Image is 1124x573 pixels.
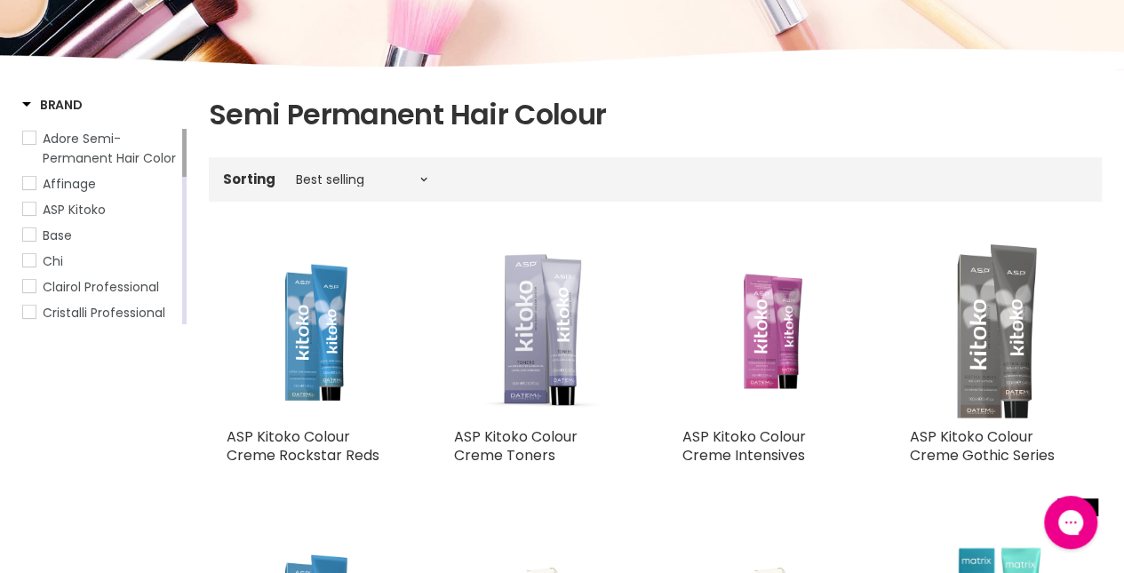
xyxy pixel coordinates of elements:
[22,129,179,168] a: Adore Semi-Permanent Hair Color
[910,244,1084,418] a: ASP Kitoko Colour Creme Gothic Series
[223,171,275,187] label: Sorting
[209,96,1102,133] h1: Semi Permanent Hair Colour
[22,96,83,114] h3: Brand
[22,174,179,194] a: Affinage
[1035,489,1106,555] iframe: Gorgias live chat messenger
[43,227,72,244] span: Base
[939,244,1055,418] img: ASP Kitoko Colour Creme Gothic Series
[22,277,179,297] a: Clairol Professional
[682,244,857,418] img: ASP Kitoko Colour Creme Intensives
[43,130,176,167] span: Adore Semi-Permanent Hair Color
[454,244,628,418] img: ASP Kitoko Colour Creme Toners
[682,244,857,418] a: ASP Kitoko Colour Creme Intensives
[22,200,179,219] a: ASP Kitoko
[22,303,179,322] a: Cristalli Professional
[43,304,165,322] span: Cristalli Professional
[227,426,379,466] a: ASP Kitoko Colour Creme Rockstar Reds
[227,244,401,418] img: ASP Kitoko Colour Creme Rockstar Reds
[910,426,1055,466] a: ASP Kitoko Colour Creme Gothic Series
[22,251,179,271] a: Chi
[227,244,401,418] a: ASP Kitoko Colour Creme Rockstar Reds
[43,201,106,219] span: ASP Kitoko
[43,252,63,270] span: Chi
[682,426,806,466] a: ASP Kitoko Colour Creme Intensives
[22,226,179,245] a: Base
[43,175,96,193] span: Affinage
[454,426,578,466] a: ASP Kitoko Colour Creme Toners
[43,278,159,296] span: Clairol Professional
